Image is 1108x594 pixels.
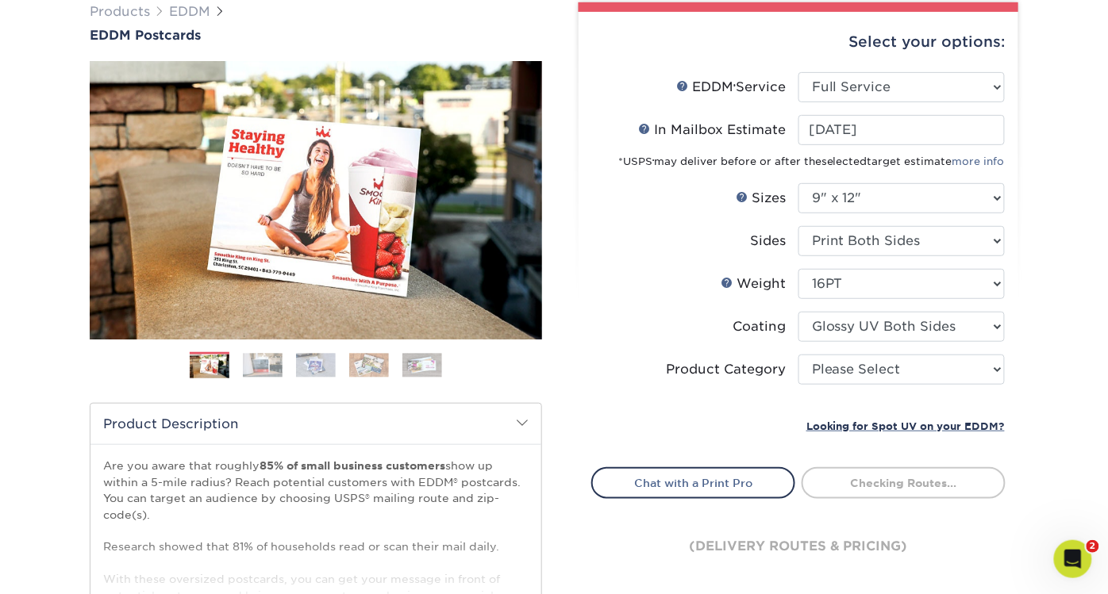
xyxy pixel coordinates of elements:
small: *USPS may deliver before or after the target estimate [618,155,1005,167]
a: more info [952,155,1005,167]
span: selected [821,155,868,167]
sup: ® [733,83,736,90]
img: EDDM 03 [296,353,336,377]
div: EDDM Service [676,78,786,97]
img: EDDM 01 [190,353,229,380]
div: (delivery routes & pricing) [591,499,1006,594]
iframe: Intercom live chat [1054,540,1092,578]
a: EDDM Postcards [90,28,542,43]
input: Select Date [798,115,1005,145]
div: Sides [750,232,786,251]
sup: ® [652,159,654,163]
strong: 85% of small business customers [260,459,445,472]
div: Weight [721,274,786,293]
a: Looking for Spot UV on your EDDM? [806,418,1005,433]
div: In Mailbox Estimate [638,121,786,140]
div: Sizes [736,189,786,208]
div: Coating [733,317,786,336]
span: EDDM Postcards [90,28,201,43]
a: Products [90,4,150,19]
h2: Product Description [90,404,541,444]
a: EDDM [169,4,210,19]
img: EDDM Postcards 01 [90,44,542,357]
img: EDDM 04 [349,353,389,377]
a: Chat with a Print Pro [591,467,795,499]
a: Checking Routes... [802,467,1006,499]
small: Looking for Spot UV on your EDDM? [806,420,1005,432]
img: EDDM 02 [243,353,283,377]
div: Select your options: [591,12,1006,72]
div: Product Category [666,360,786,379]
span: 2 [1087,540,1099,553]
img: EDDM 05 [402,353,442,377]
